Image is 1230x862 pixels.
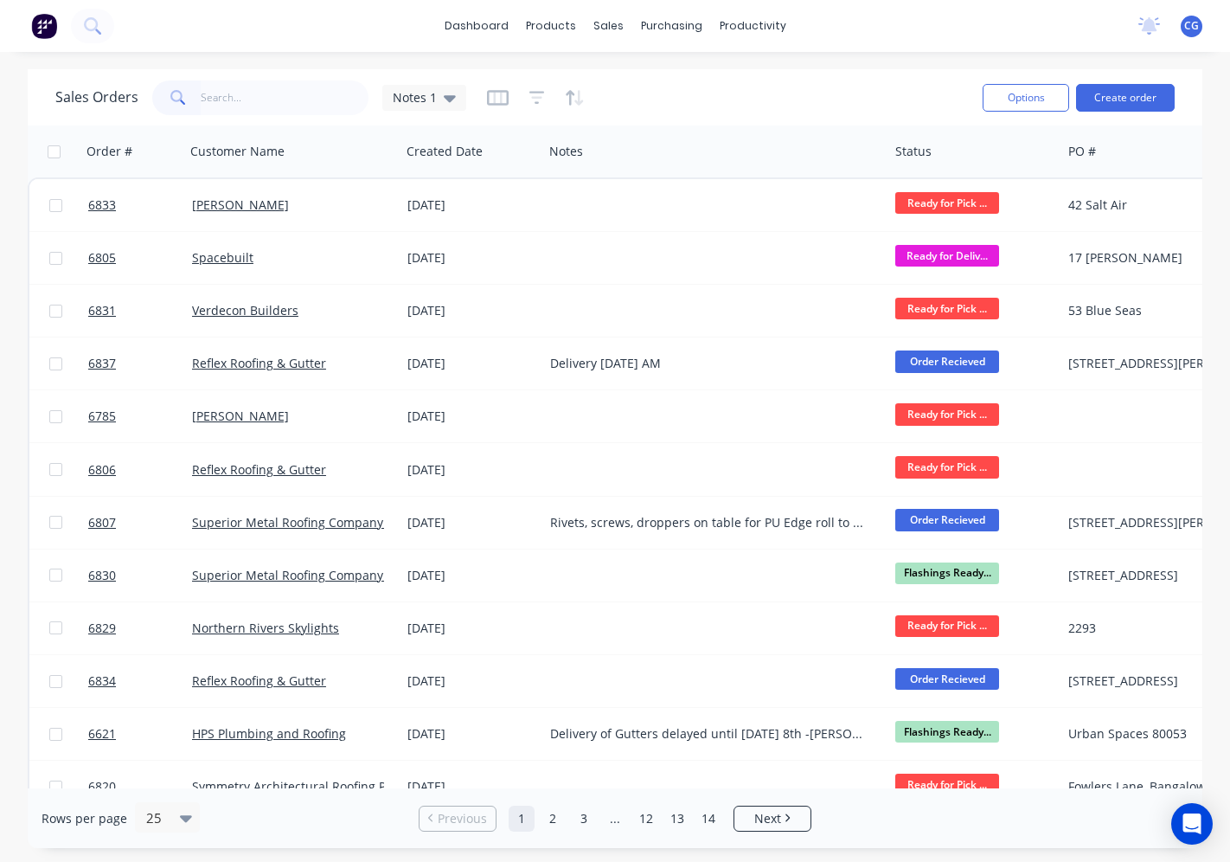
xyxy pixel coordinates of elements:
div: [DATE] [407,778,536,795]
a: HPS Plumbing and Roofing [192,725,346,742]
a: Previous page [420,810,496,827]
a: Reflex Roofing & Gutter [192,672,326,689]
a: 6621 [88,708,192,760]
a: Northern Rivers Skylights [192,620,339,636]
ul: Pagination [412,806,818,832]
div: Rivets, screws, droppers on table for PU Edge roll to pick up by [PERSON_NAME] as [DATE] MG [DATE] [550,514,865,531]
span: 6820 [88,778,116,795]
a: [PERSON_NAME] [192,408,289,424]
span: Order Recieved [895,509,999,531]
a: Page 1 is your current page [509,806,535,832]
div: Delivery of Gutters delayed until [DATE] 8th -[PERSON_NAME][MEDICAL_DATA] pen picked up [DATE] gu... [550,725,865,743]
a: Reflex Roofing & Gutter [192,355,326,371]
a: 6820 [88,761,192,813]
a: Superior Metal Roofing Company Pty Ltd [192,514,426,531]
span: 6833 [88,196,116,214]
span: Flashings Ready... [895,721,999,743]
span: CG [1184,18,1199,34]
a: dashboard [436,13,517,39]
div: Delivery [DATE] AM [550,355,865,372]
div: [DATE] [407,196,536,214]
span: Order Recieved [895,668,999,690]
div: sales [585,13,632,39]
span: 6834 [88,672,116,690]
div: Notes [549,143,583,160]
span: 6805 [88,249,116,267]
span: 6807 [88,514,116,531]
a: 6831 [88,285,192,337]
span: 6830 [88,567,116,584]
a: Page 14 [695,806,721,832]
input: Search... [201,80,369,115]
span: Ready for Pick ... [895,192,999,214]
a: Superior Metal Roofing Company Pty Ltd [192,567,426,583]
a: Verdecon Builders [192,302,298,318]
span: 6829 [88,620,116,637]
span: Rows per page [42,810,127,827]
span: Ready for Pick ... [895,403,999,425]
span: Ready for Pick ... [895,456,999,478]
span: Ready for Deliv... [895,245,999,267]
span: 6785 [88,408,116,425]
div: PO # [1068,143,1096,160]
a: Next page [734,810,810,827]
a: 6785 [88,390,192,442]
div: Order # [86,143,132,160]
a: Jump forward [602,806,628,832]
a: 6837 [88,338,192,389]
div: [DATE] [407,302,536,319]
div: Customer Name [190,143,285,160]
div: [DATE] [407,461,536,479]
div: purchasing [632,13,711,39]
span: Ready for Pick ... [895,774,999,795]
a: Page 12 [633,806,659,832]
a: 6807 [88,497,192,549]
div: Status [895,143,932,160]
a: Spacebuilt [192,249,253,266]
div: [DATE] [407,567,536,584]
a: 6834 [88,655,192,707]
span: Notes 1 [393,88,437,106]
div: [DATE] [407,355,536,372]
span: 6831 [88,302,116,319]
button: Create order [1076,84,1175,112]
a: Page 13 [664,806,690,832]
span: Order Recieved [895,351,999,372]
a: 6806 [88,444,192,496]
a: Symmetry Architectural Roofing Pty Ltd [192,778,418,794]
div: productivity [711,13,795,39]
button: Options [983,84,1069,112]
div: [DATE] [407,672,536,690]
div: [DATE] [407,514,536,531]
div: products [517,13,585,39]
a: Page 3 [571,806,597,832]
span: 6621 [88,725,116,743]
a: Reflex Roofing & Gutter [192,461,326,478]
div: [DATE] [407,408,536,425]
span: 6837 [88,355,116,372]
img: Factory [31,13,57,39]
span: Next [754,810,781,827]
span: Previous [438,810,487,827]
div: [DATE] [407,725,536,743]
a: [PERSON_NAME] [192,196,289,213]
a: 6830 [88,550,192,601]
div: [DATE] [407,249,536,267]
h1: Sales Orders [55,89,138,106]
a: 6829 [88,602,192,654]
div: [DATE] [407,620,536,637]
div: Created Date [407,143,483,160]
span: Ready for Pick ... [895,615,999,637]
a: Page 2 [540,806,566,832]
span: Flashings Ready... [895,563,999,584]
div: Open Intercom Messenger [1171,803,1213,845]
span: Ready for Pick ... [895,298,999,319]
a: 6805 [88,232,192,284]
a: 6833 [88,179,192,231]
span: 6806 [88,461,116,479]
